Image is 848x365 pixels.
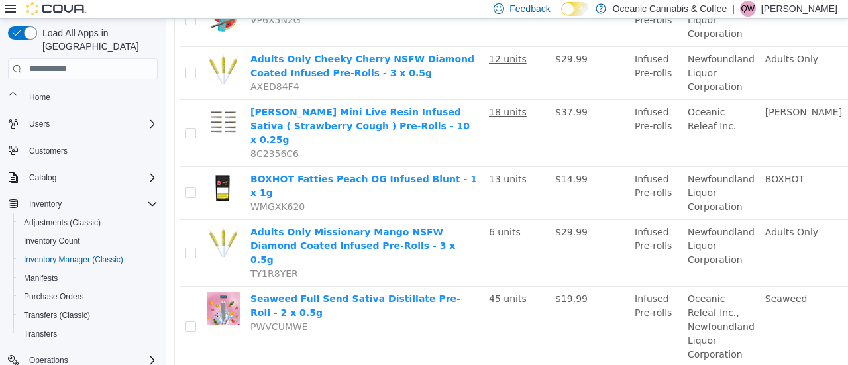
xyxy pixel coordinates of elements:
span: Inventory [29,199,62,209]
span: Purchase Orders [19,289,158,305]
a: Seaweed Full Send Sativa Distillate Pre-Roll - 2 x 0.5g [85,275,295,299]
a: Transfers (Classic) [19,307,95,323]
span: 8C2356C6 [85,130,133,140]
span: Purchase Orders [24,291,84,302]
td: Infused Pre-rolls [464,81,517,148]
span: Home [29,92,50,103]
span: Newfoundland Liquor Corporation [522,35,589,74]
button: Inventory [24,196,67,212]
button: Purchase Orders [13,287,163,306]
span: $14.99 [390,155,422,166]
button: Catalog [3,168,163,187]
u: 12 units [323,35,361,46]
span: TY1R8YER [85,250,132,260]
button: Customers [3,141,163,160]
span: Catalog [24,170,158,185]
img: BOXHOT Fatties Peach OG Infused Blunt - 1 x 1g hero shot [41,154,74,187]
a: Inventory Count [19,233,85,249]
span: Customers [29,146,68,156]
td: Infused Pre-rolls [464,268,517,348]
span: PWVCUMWE [85,303,142,313]
span: Seaweed [600,275,642,286]
span: Oceanic Releaf Inc. [522,88,570,113]
a: BOXHOT Fatties Peach OG Infused Blunt - 1 x 1g [85,155,311,180]
button: Inventory Manager (Classic) [13,250,163,269]
td: Infused Pre-rolls [464,28,517,81]
span: Inventory Manager (Classic) [19,252,158,268]
button: Transfers (Classic) [13,306,163,325]
span: QW [741,1,755,17]
span: [PERSON_NAME] [600,88,676,99]
td: Infused Pre-rolls [464,201,517,268]
button: Users [3,115,163,133]
img: Cova [26,2,86,15]
span: BOXHOT [600,155,639,166]
p: [PERSON_NAME] [761,1,837,17]
button: Users [24,116,55,132]
button: Inventory [3,195,163,213]
button: Inventory Count [13,232,163,250]
span: Inventory [24,196,158,212]
img: Adults Only Cheeky Cherry NSFW Diamond Coated Infused Pre-Rolls - 3 x 0.5g hero shot [41,34,74,67]
p: Oceanic Cannabis & Coffee [613,1,727,17]
span: Transfers (Classic) [19,307,158,323]
span: Transfers [19,326,158,342]
img: Seaweed Full Send Sativa Distillate Pre-Roll - 2 x 0.5g hero shot [41,274,74,307]
span: Home [24,89,158,105]
span: $37.99 [390,88,422,99]
span: Dark Mode [561,16,562,17]
span: Oceanic Releaf Inc., Newfoundland Liquor Corporation [522,275,589,341]
span: AXED84F4 [85,63,134,74]
button: Adjustments (Classic) [13,213,163,232]
span: Inventory Count [24,236,80,246]
div: Quentin White [740,1,756,17]
a: [PERSON_NAME] Mini Live Resin Infused Sativa ( Strawberry Cough ) Pre-Rolls - 10 x 0.25g [85,88,304,127]
td: Infused Pre-rolls [464,148,517,201]
p: | [732,1,735,17]
button: Home [3,87,163,107]
a: Customers [24,143,73,159]
a: Adults Only Cheeky Cherry NSFW Diamond Coated Infused Pre-Rolls - 3 x 0.5g [85,35,309,60]
span: Inventory Manager (Classic) [24,254,123,265]
span: Users [24,116,158,132]
a: Adults Only Missionary Mango NSFW Diamond Coated Infused Pre-Rolls - 3 x 0.5g [85,208,290,246]
span: Adults Only [600,35,653,46]
img: Higgs Mini Live Resin Infused Sativa ( Strawberry Cough ) Pre-Rolls - 10 x 0.25g hero shot [41,87,74,120]
span: $19.99 [390,275,422,286]
span: Load All Apps in [GEOGRAPHIC_DATA] [37,26,158,53]
button: Catalog [24,170,62,185]
span: $29.99 [390,35,422,46]
span: WMGXK620 [85,183,139,193]
u: 6 units [323,208,355,219]
a: Adjustments (Classic) [19,215,106,231]
a: Transfers [19,326,62,342]
span: Adjustments (Classic) [19,215,158,231]
button: Manifests [13,269,163,287]
u: 18 units [323,88,361,99]
span: Users [29,119,50,129]
span: Inventory Count [19,233,158,249]
span: Newfoundland Liquor Corporation [522,208,589,246]
span: Catalog [29,172,56,183]
span: Manifests [19,270,158,286]
img: Adults Only Missionary Mango NSFW Diamond Coated Infused Pre-Rolls - 3 x 0.5g hero shot [41,207,74,240]
span: Feedback [509,2,550,15]
span: Newfoundland Liquor Corporation [522,155,589,193]
a: Manifests [19,270,63,286]
u: 13 units [323,155,361,166]
a: Inventory Manager (Classic) [19,252,129,268]
span: Transfers (Classic) [24,310,90,321]
span: Manifests [24,273,58,284]
a: Purchase Orders [19,289,89,305]
span: Customers [24,142,158,159]
button: Transfers [13,325,163,343]
span: Adjustments (Classic) [24,217,101,228]
span: $29.99 [390,208,422,219]
u: 45 units [323,275,361,286]
span: Adults Only [600,208,653,219]
input: Dark Mode [561,2,589,16]
span: Transfers [24,329,57,339]
a: Home [24,89,56,105]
